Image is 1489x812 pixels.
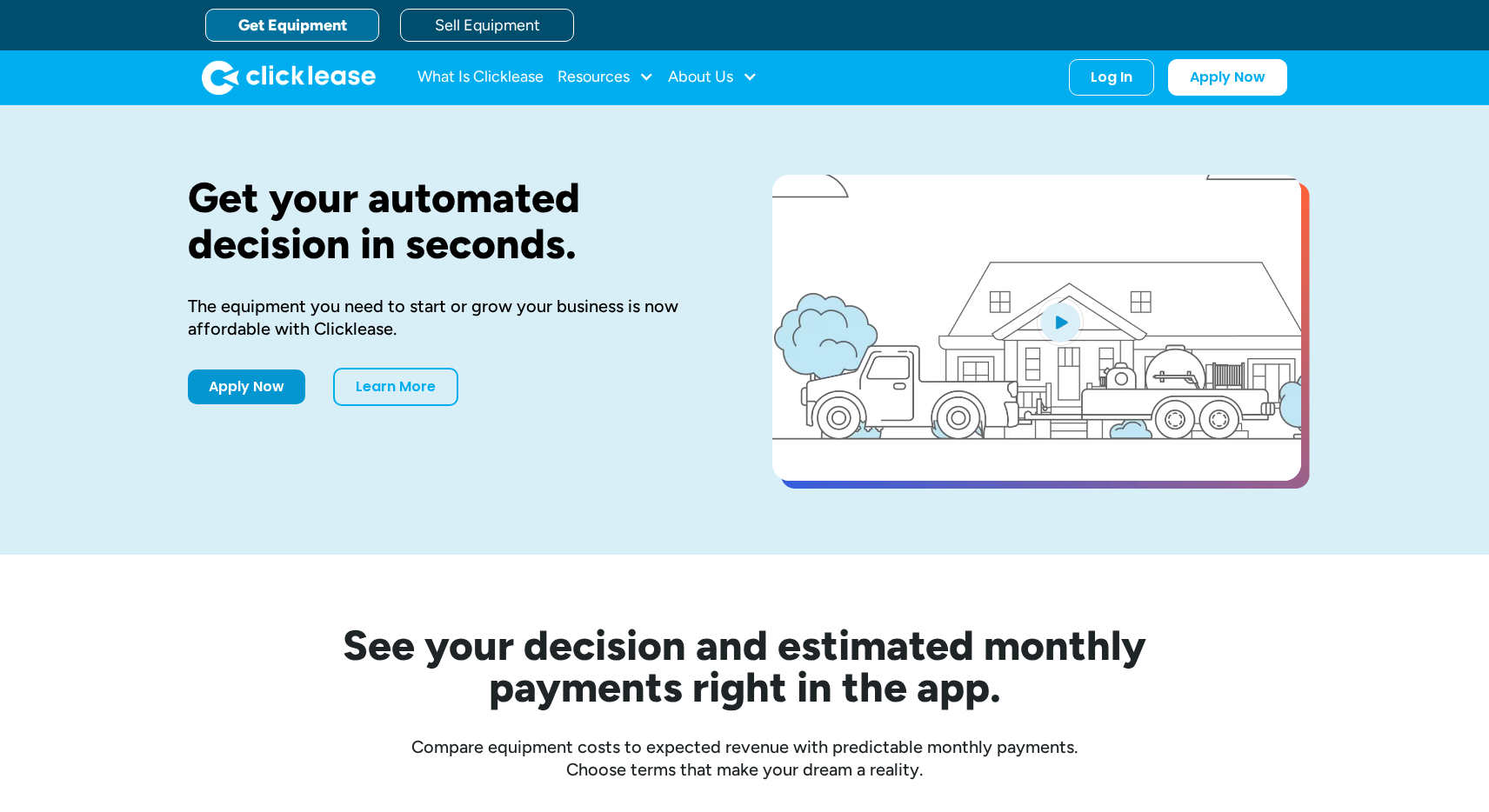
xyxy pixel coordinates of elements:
a: Sell Equipment [400,9,574,42]
h1: Get your automated decision in seconds. [188,175,717,267]
div: Resources [558,60,654,95]
div: Log In [1091,69,1132,86]
div: About Us [668,60,758,95]
a: Apply Now [1168,59,1287,96]
h2: See your decision and estimated monthly payments right in the app. [257,624,1232,708]
div: The equipment you need to start or grow your business is now affordable with Clicklease. [188,295,717,340]
a: home [202,60,376,95]
a: What Is Clicklease [417,60,544,95]
div: Compare equipment costs to expected revenue with predictable monthly payments. Choose terms that ... [188,735,1301,781]
a: open lightbox [772,175,1301,481]
a: Get Equipment [205,9,379,42]
img: Blue play button logo on a light blue circular background [1037,297,1084,346]
img: Clicklease logo [202,60,376,95]
a: Learn More [333,368,458,406]
a: Apply Now [188,369,305,404]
